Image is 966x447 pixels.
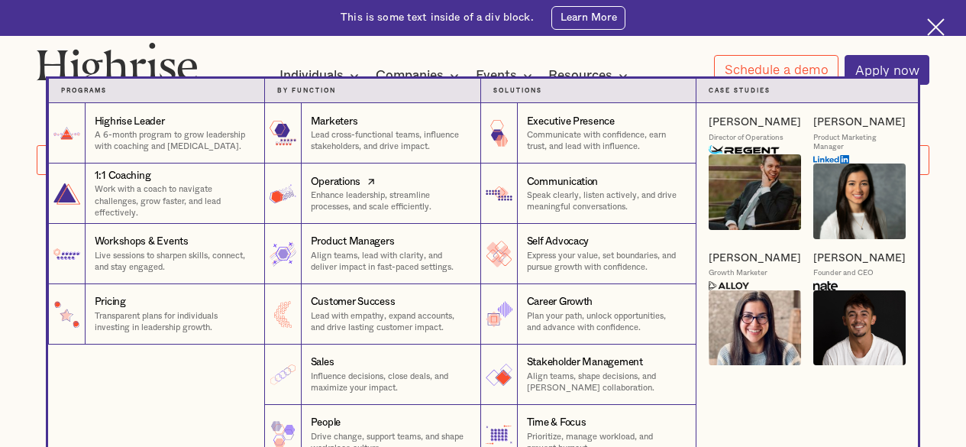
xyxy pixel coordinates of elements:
[95,250,253,274] p: Live sessions to sharpen skills, connect, and stay engaged.
[548,66,632,85] div: Resources
[311,310,469,334] p: Lead with empathy, expand accounts, and drive lasting customer impact.
[714,55,838,85] a: Schedule a demo
[709,88,771,94] strong: Case Studies
[527,310,684,334] p: Plan your path, unlock opportunities, and advance with confidence.
[95,129,253,153] p: A 6-month program to grow leadership with coaching and [MEDICAL_DATA].
[61,88,107,94] strong: Programs
[376,66,444,85] div: Companies
[480,103,696,164] a: Executive PresenceCommunicate with confidence, earn trust, and lead with influence.
[311,235,395,249] div: Product Managers
[264,345,480,405] a: SalesInfluence decisions, close deals, and maximize your impact.
[311,355,334,370] div: Sales
[95,169,151,183] div: 1:1 Coaching
[527,175,599,189] div: Communication
[48,103,264,164] a: Highrise LeaderA 6-month program to grow leadership with coaching and [MEDICAL_DATA].
[527,129,684,153] p: Communicate with confidence, earn trust, and lead with influence.
[311,371,469,394] p: Influence decisions, close deals, and maximize your impact.
[551,6,625,30] a: Learn More
[311,115,358,129] div: Marketers
[480,284,696,345] a: Career GrowthPlan your path, unlock opportunities, and advance with confidence.
[341,11,534,25] div: This is some text inside of a div block.
[527,371,684,394] p: Align teams, shape decisions, and [PERSON_NAME] collaboration.
[279,66,363,85] div: Individuals
[480,224,696,284] a: Self AdvocacyExpress your value, set boundaries, and pursue growth with confidence.
[709,251,801,265] a: [PERSON_NAME]
[264,284,480,345] a: Customer SuccessLead with empathy, expand accounts, and drive lasting customer impact.
[311,250,469,274] p: Align teams, lead with clarity, and deliver impact in fast-paced settings.
[311,295,396,309] div: Customer Success
[709,133,783,143] div: Director of Operations
[709,115,801,129] a: [PERSON_NAME]
[277,88,336,94] strong: by function
[95,310,253,334] p: Transparent plans for individuals investing in leadership growth.
[476,66,517,85] div: Events
[527,235,590,249] div: Self Advocacy
[376,66,464,85] div: Companies
[927,18,945,36] img: Cross icon
[527,355,643,370] div: Stakeholder Management
[480,164,696,224] a: CommunicationSpeak clearly, listen actively, and drive meaningful conversations.
[48,284,264,345] a: PricingTransparent plans for individuals investing in leadership growth.
[527,115,615,129] div: Executive Presence
[264,103,480,164] a: MarketersLead cross-functional teams, influence stakeholders, and drive impact.
[527,295,593,309] div: Career Growth
[37,42,198,91] img: Highrise logo
[311,189,469,213] p: Enhance leadership, streamline processes, and scale efficiently.
[548,66,612,85] div: Resources
[709,268,767,278] div: Growth Marketer
[279,66,344,85] div: Individuals
[95,115,165,129] div: Highrise Leader
[476,66,537,85] div: Events
[311,416,341,430] div: People
[311,175,360,189] div: Operations
[527,250,684,274] p: Express your value, set boundaries, and pursue growth with confidence.
[813,115,906,129] a: [PERSON_NAME]
[845,55,929,85] a: Apply now
[493,88,542,94] strong: Solutions
[48,224,264,284] a: Workshops & EventsLive sessions to sharpen skills, connect, and stay engaged.
[813,268,874,278] div: Founder and CEO
[264,224,480,284] a: Product ManagersAlign teams, lead with clarity, and deliver impact in fast-paced settings.
[813,251,906,265] a: [PERSON_NAME]
[264,164,480,224] a: OperationsEnhance leadership, streamline processes, and scale efficiently.
[311,129,469,153] p: Lead cross-functional teams, influence stakeholders, and drive impact.
[527,189,684,213] p: Speak clearly, listen actively, and drive meaningful conversations.
[95,235,189,249] div: Workshops & Events
[95,183,253,219] p: Work with a coach to navigate challenges, grow faster, and lead effectively.
[813,133,906,152] div: Product Marketing Manager
[48,164,264,224] a: 1:1 CoachingWork with a coach to navigate challenges, grow faster, and lead effectively.
[95,295,126,309] div: Pricing
[527,416,586,430] div: Time & Focus
[480,345,696,405] a: Stakeholder ManagementAlign teams, shape decisions, and [PERSON_NAME] collaboration.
